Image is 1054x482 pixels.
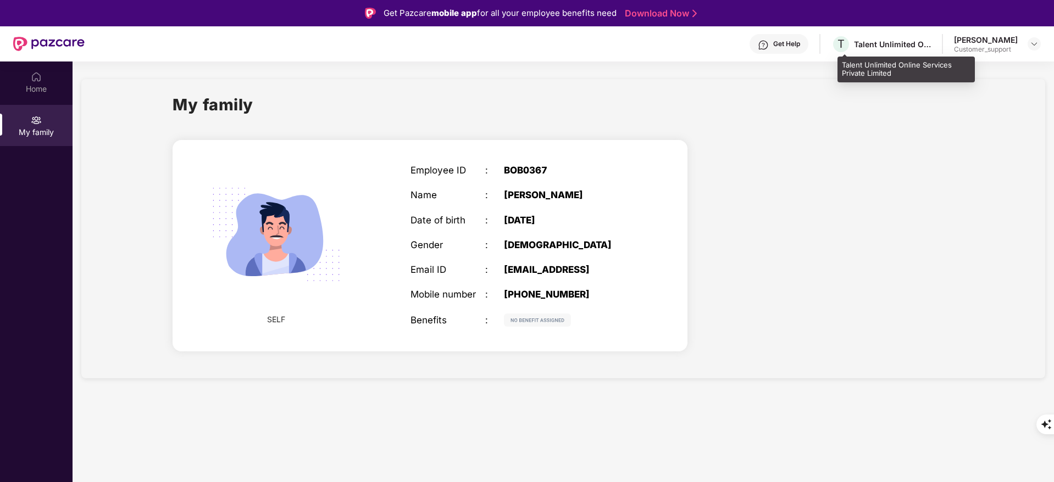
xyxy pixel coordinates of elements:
div: Get Help [773,40,800,48]
img: svg+xml;base64,PHN2ZyB4bWxucz0iaHR0cDovL3d3dy53My5vcmcvMjAwMC9zdmciIHdpZHRoPSIyMjQiIGhlaWdodD0iMT... [197,155,355,313]
img: Logo [365,8,376,19]
div: [PHONE_NUMBER] [504,289,635,300]
img: svg+xml;base64,PHN2ZyBpZD0iSGVscC0zMngzMiIgeG1sbnM9Imh0dHA6Ly93d3cudzMub3JnLzIwMDAvc3ZnIiB3aWR0aD... [758,40,769,51]
div: [PERSON_NAME] [504,189,635,200]
div: Benefits [410,315,485,326]
div: [PERSON_NAME] [954,35,1018,45]
div: : [485,215,504,226]
div: [DATE] [504,215,635,226]
div: : [485,315,504,326]
div: Get Pazcare for all your employee benefits need [384,7,617,20]
div: Customer_support [954,45,1018,54]
div: Mobile number [410,289,485,300]
div: : [485,289,504,300]
div: Date of birth [410,215,485,226]
div: Gender [410,239,485,250]
span: T [837,37,845,51]
div: Name [410,189,485,200]
div: Employee ID [410,165,485,176]
img: svg+xml;base64,PHN2ZyB4bWxucz0iaHR0cDovL3d3dy53My5vcmcvMjAwMC9zdmciIHdpZHRoPSIxMjIiIGhlaWdodD0iMj... [504,313,571,327]
img: svg+xml;base64,PHN2ZyBpZD0iRHJvcGRvd24tMzJ4MzIiIHhtbG5zPSJodHRwOi8vd3d3LnczLm9yZy8yMDAwL3N2ZyIgd2... [1030,40,1039,48]
img: svg+xml;base64,PHN2ZyB3aWR0aD0iMjAiIGhlaWdodD0iMjAiIHZpZXdCb3g9IjAgMCAyMCAyMCIgZmlsbD0ibm9uZSIgeG... [31,115,42,126]
div: : [485,189,504,200]
h1: My family [173,92,253,117]
img: svg+xml;base64,PHN2ZyBpZD0iSG9tZSIgeG1sbnM9Imh0dHA6Ly93d3cudzMub3JnLzIwMDAvc3ZnIiB3aWR0aD0iMjAiIG... [31,71,42,82]
div: Talent Unlimited Online Services Private Limited [854,39,931,49]
div: : [485,264,504,275]
img: Stroke [692,8,697,19]
span: SELF [267,313,285,326]
div: Email ID [410,264,485,275]
div: Talent Unlimited Online Services Private Limited [837,57,975,82]
strong: mobile app [431,8,477,18]
div: : [485,239,504,250]
div: [EMAIL_ADDRESS] [504,264,635,275]
img: New Pazcare Logo [13,37,85,51]
a: Download Now [625,8,694,19]
div: [DEMOGRAPHIC_DATA] [504,239,635,250]
div: BOB0367 [504,165,635,176]
div: : [485,165,504,176]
